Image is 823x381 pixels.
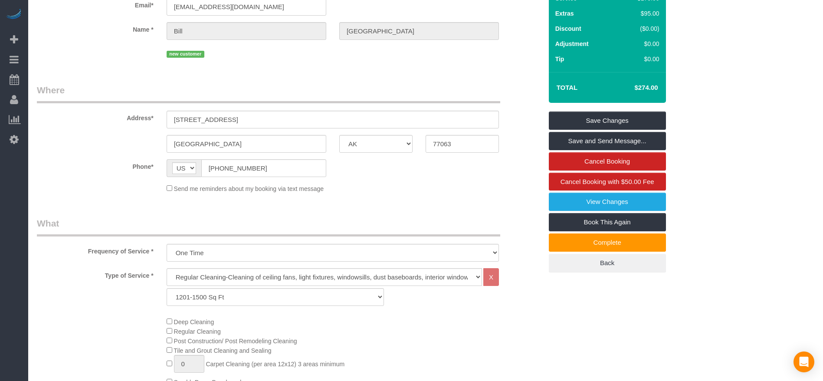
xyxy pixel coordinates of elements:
[549,173,666,191] a: Cancel Booking with $50.00 Fee
[206,361,344,368] span: Carpet Cleaning (per area 12x12) 3 areas minimum
[793,351,814,372] div: Open Intercom Messenger
[555,39,589,48] label: Adjustment
[5,9,23,21] img: Automaid Logo
[30,22,160,34] label: Name *
[549,132,666,150] a: Save and Send Message...
[619,55,659,63] div: $0.00
[619,9,659,18] div: $95.00
[549,112,666,130] a: Save Changes
[167,135,326,153] input: City*
[30,111,160,122] label: Address*
[549,233,666,252] a: Complete
[561,178,654,185] span: Cancel Booking with $50.00 Fee
[174,185,324,192] span: Send me reminders about my booking via text message
[549,213,666,231] a: Book This Again
[30,244,160,256] label: Frequency of Service *
[557,84,578,91] strong: Total
[174,347,271,354] span: Tile and Grout Cleaning and Sealing
[549,193,666,211] a: View Changes
[555,9,574,18] label: Extras
[37,217,500,236] legend: What
[174,319,214,325] span: Deep Cleaning
[549,254,666,272] a: Back
[201,159,326,177] input: Phone*
[30,268,160,280] label: Type of Service *
[608,84,658,92] h4: $274.00
[555,55,564,63] label: Tip
[174,328,221,335] span: Regular Cleaning
[167,51,204,58] span: new customer
[37,84,500,103] legend: Where
[30,159,160,171] label: Phone*
[619,39,659,48] div: $0.00
[426,135,499,153] input: Zip Code*
[339,22,499,40] input: Last Name*
[555,24,581,33] label: Discount
[619,24,659,33] div: ($0.00)
[174,338,297,345] span: Post Construction/ Post Remodeling Cleaning
[167,22,326,40] input: First Name*
[549,152,666,171] a: Cancel Booking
